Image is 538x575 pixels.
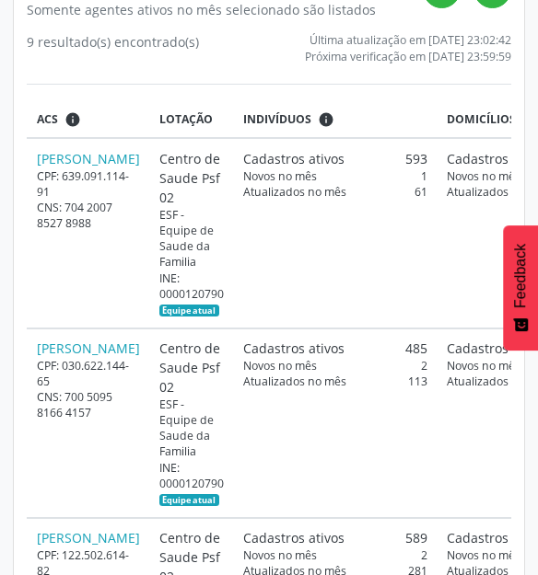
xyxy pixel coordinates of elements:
div: 2 [243,547,427,563]
span: Esta é a equipe atual deste Agente [159,494,219,507]
span: Novos no mês [447,358,520,374]
div: Centro de Saude Psf 02 [159,339,224,397]
span: Atualizados no mês [243,184,346,200]
span: Cadastros ativos [243,528,345,547]
span: Novos no mês [243,168,317,184]
span: ACS [37,111,58,128]
div: INE: 0000120790 [159,270,224,317]
div: 485 [243,339,427,358]
span: Esta é a equipe atual deste Agente [159,305,219,317]
span: Cadastros ativos [243,339,345,358]
span: Indivíduos [243,111,311,128]
div: INE: 0000120790 [159,460,224,507]
div: 589 [243,528,427,547]
span: Feedback [512,243,529,307]
div: 9 resultado(s) encontrado(s) [27,32,199,63]
span: Novos no mês [447,168,520,184]
a: [PERSON_NAME] [37,150,140,167]
div: ESF - Equipe de Saude da Familia [159,207,224,270]
span: Novos no mês [243,547,317,563]
th: Lotação [149,84,233,138]
span: Novos no mês [243,358,317,374]
button: Feedback - Mostrar pesquisa [503,224,538,350]
div: Centro de Saude Psf 02 [159,149,224,207]
span: Cadastros ativos [243,149,345,168]
div: CPF: 030.622.144-65 [37,358,140,389]
div: 2 [243,358,427,374]
div: 61 [243,184,427,200]
div: CNS: 700 5095 8166 4157 [37,389,140,420]
div: 1 [243,168,427,184]
a: [PERSON_NAME] [37,529,140,546]
span: Atualizados no mês [243,374,346,389]
span: Novos no mês [447,547,520,563]
span: Domicílios [447,111,516,128]
div: 593 [243,149,427,168]
div: ESF - Equipe de Saude da Familia [159,397,224,460]
i: ACSs que estiveram vinculados a uma UBS neste período, mesmo sem produtividade. [64,111,81,128]
div: CNS: 704 2007 8527 8988 [37,200,140,231]
div: 113 [243,374,427,389]
div: Última atualização em [DATE] 23:02:42 [305,32,511,48]
div: CPF: 639.091.114-91 [37,168,140,200]
div: Próxima verificação em [DATE] 23:59:59 [305,49,511,64]
a: [PERSON_NAME] [37,339,140,357]
i: <div class="text-left"> <div> <strong>Cadastros ativos:</strong> Cadastros que estão vinculados a... [318,111,334,128]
